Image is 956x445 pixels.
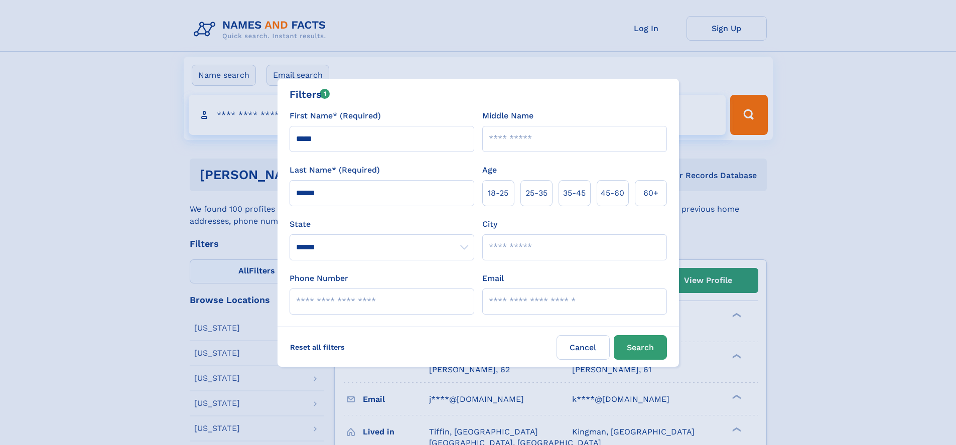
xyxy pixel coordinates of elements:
label: First Name* (Required) [290,110,381,122]
label: City [482,218,497,230]
span: 35‑45 [563,187,586,199]
span: 18‑25 [488,187,508,199]
span: 45‑60 [601,187,624,199]
label: Cancel [557,335,610,360]
label: State [290,218,474,230]
label: Last Name* (Required) [290,164,380,176]
label: Phone Number [290,272,348,284]
label: Age [482,164,497,176]
button: Search [614,335,667,360]
label: Reset all filters [284,335,351,359]
span: 25‑35 [525,187,548,199]
span: 60+ [643,187,658,199]
label: Middle Name [482,110,533,122]
label: Email [482,272,504,284]
div: Filters [290,87,330,102]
